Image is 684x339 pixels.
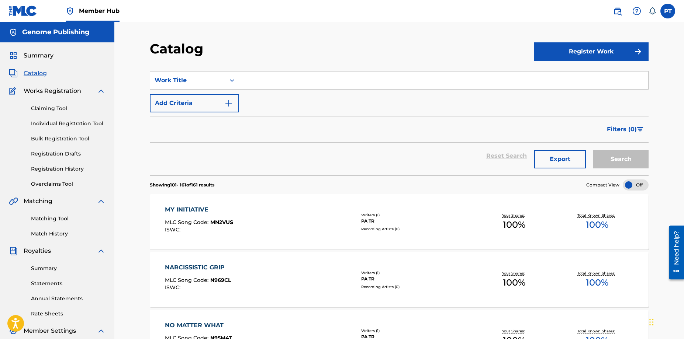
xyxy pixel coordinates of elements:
a: Public Search [610,4,625,18]
p: Total Known Shares: [577,213,617,218]
img: Catalog [9,69,18,78]
span: Summary [24,51,53,60]
span: Filters ( 0 ) [607,125,637,134]
img: search [613,7,622,15]
div: NO MATTER WHAT [165,321,232,330]
button: Filters (0) [602,120,649,139]
span: ISWC : [165,226,182,233]
img: Member Settings [9,326,18,335]
span: Compact View [586,182,619,188]
span: Catalog [24,69,47,78]
h5: Genome Publishing [22,28,90,36]
img: Top Rightsholder [66,7,75,15]
a: Rate Sheets [31,310,106,318]
a: SummarySummary [9,51,53,60]
div: Writers ( 1 ) [361,270,473,276]
iframe: Resource Center [663,222,684,283]
div: Drag [649,311,654,333]
a: Overclaims Tool [31,180,106,188]
a: Statements [31,280,106,287]
div: Notifications [649,7,656,15]
img: filter [637,127,643,132]
p: Your Shares: [502,213,526,218]
a: Annual Statements [31,295,106,303]
span: MLC Song Code : [165,219,210,226]
span: Member Settings [24,326,76,335]
span: Works Registration [24,87,81,95]
div: User Menu [660,4,675,18]
img: Works Registration [9,87,18,95]
button: Add Criteria [150,94,239,112]
a: Claiming Tool [31,105,106,112]
img: Summary [9,51,18,60]
form: Search Form [150,71,649,175]
div: PA TR [361,276,473,282]
span: N969CL [210,277,231,283]
span: Royalties [24,247,51,255]
img: f7272a7cc735f4ea7f67.svg [634,47,643,56]
div: Work Title [155,76,221,85]
img: Royalties [9,247,18,255]
span: MLC Song Code : [165,277,210,283]
div: PA TR [361,218,473,224]
div: MY INITIATIVE [165,205,233,214]
img: help [632,7,641,15]
button: Export [534,150,586,168]
div: Writers ( 1 ) [361,212,473,218]
a: Match History [31,230,106,238]
span: 100 % [503,218,525,231]
div: Recording Artists ( 0 ) [361,226,473,232]
a: NARCISSISTIC GRIPMLC Song Code:N969CLISWC:Writers (1)PA TRRecording Artists (0)Your Shares:100%To... [150,252,649,307]
p: Total Known Shares: [577,328,617,334]
img: expand [97,197,106,206]
div: Help [629,4,644,18]
img: 9d2ae6d4665cec9f34b9.svg [224,99,233,108]
span: 100 % [586,218,608,231]
p: Your Shares: [502,270,526,276]
p: Total Known Shares: [577,270,617,276]
h2: Catalog [150,41,207,57]
p: Your Shares: [502,328,526,334]
span: 100 % [503,276,525,289]
img: Accounts [9,28,18,37]
a: Matching Tool [31,215,106,223]
img: MLC Logo [9,6,37,16]
span: ISWC : [165,284,182,291]
a: Bulk Registration Tool [31,135,106,143]
a: Summary [31,265,106,272]
span: Matching [24,197,52,206]
div: Recording Artists ( 0 ) [361,284,473,290]
span: 100 % [586,276,608,289]
a: Registration History [31,165,106,173]
a: Individual Registration Tool [31,120,106,127]
div: NARCISSISTIC GRIP [165,263,231,272]
img: Matching [9,197,18,206]
a: CatalogCatalog [9,69,47,78]
img: expand [97,326,106,335]
p: Showing 101 - 161 of 161 results [150,182,214,188]
img: expand [97,87,106,95]
iframe: Chat Widget [647,304,684,339]
a: Registration Drafts [31,150,106,158]
span: MN2VUS [210,219,233,226]
span: Member Hub [79,7,120,15]
div: Writers ( 1 ) [361,328,473,333]
img: expand [97,247,106,255]
button: Register Work [534,42,649,61]
a: MY INITIATIVEMLC Song Code:MN2VUSISWC:Writers (1)PA TRRecording Artists (0)Your Shares:100%Total ... [150,194,649,249]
